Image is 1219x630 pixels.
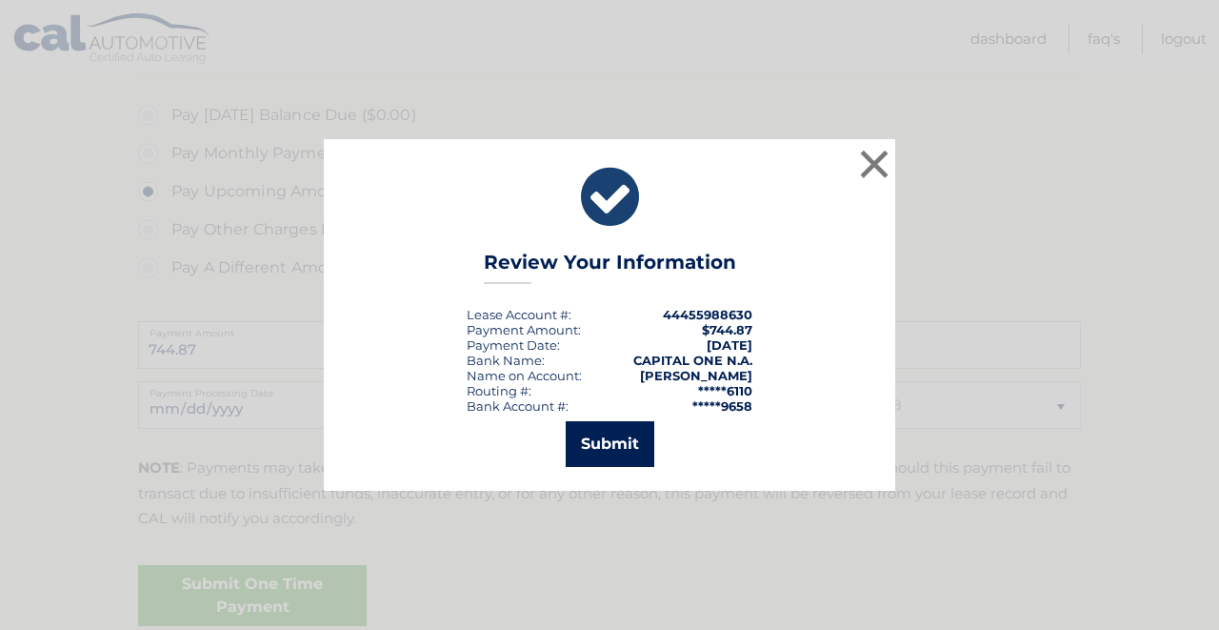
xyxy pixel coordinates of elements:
div: Bank Account #: [467,398,569,414]
div: Lease Account #: [467,307,571,322]
div: Routing #: [467,383,531,398]
div: Name on Account: [467,368,582,383]
div: Bank Name: [467,353,545,368]
h3: Review Your Information [484,251,736,284]
div: : [467,337,560,353]
div: Payment Amount: [467,322,581,337]
strong: [PERSON_NAME] [640,368,752,383]
span: [DATE] [707,337,752,353]
button: × [855,145,893,183]
span: Payment Date [467,337,557,353]
button: Submit [566,421,654,467]
strong: 44455988630 [663,307,752,322]
span: $744.87 [702,322,752,337]
strong: CAPITAL ONE N.A. [633,353,752,368]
